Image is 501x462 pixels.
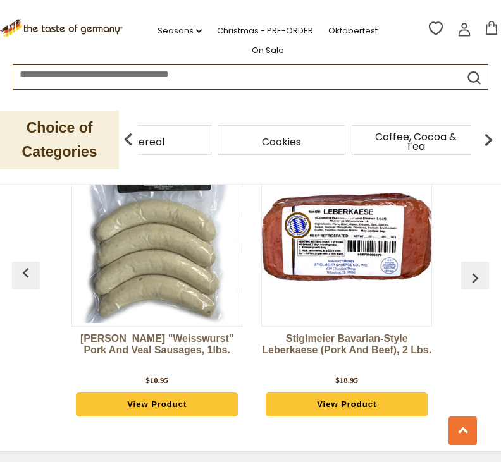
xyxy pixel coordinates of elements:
[335,374,358,387] div: $18.95
[465,268,485,288] img: previous arrow
[158,24,202,38] a: Seasons
[16,263,36,283] img: previous arrow
[252,44,284,58] a: On Sale
[145,374,168,387] div: $10.95
[262,137,301,147] a: Cookies
[266,392,428,416] a: View Product
[76,392,238,416] a: View Product
[217,24,313,38] a: Christmas - PRE-ORDER
[131,137,164,147] a: Cereal
[72,154,242,323] img: Binkert's
[262,154,431,323] img: Stiglmeier Bavarian-style Leberkaese (pork and beef), 2 lbs.
[328,24,378,38] a: Oktoberfest
[71,333,242,371] a: [PERSON_NAME] "Weisswurst" Pork and Veal Sausages, 1lbs.
[365,132,466,151] a: Coffee, Cocoa & Tea
[116,127,141,152] img: previous arrow
[261,333,432,371] a: Stiglmeier Bavarian-style Leberkaese (pork and beef), 2 lbs.
[476,127,501,152] img: next arrow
